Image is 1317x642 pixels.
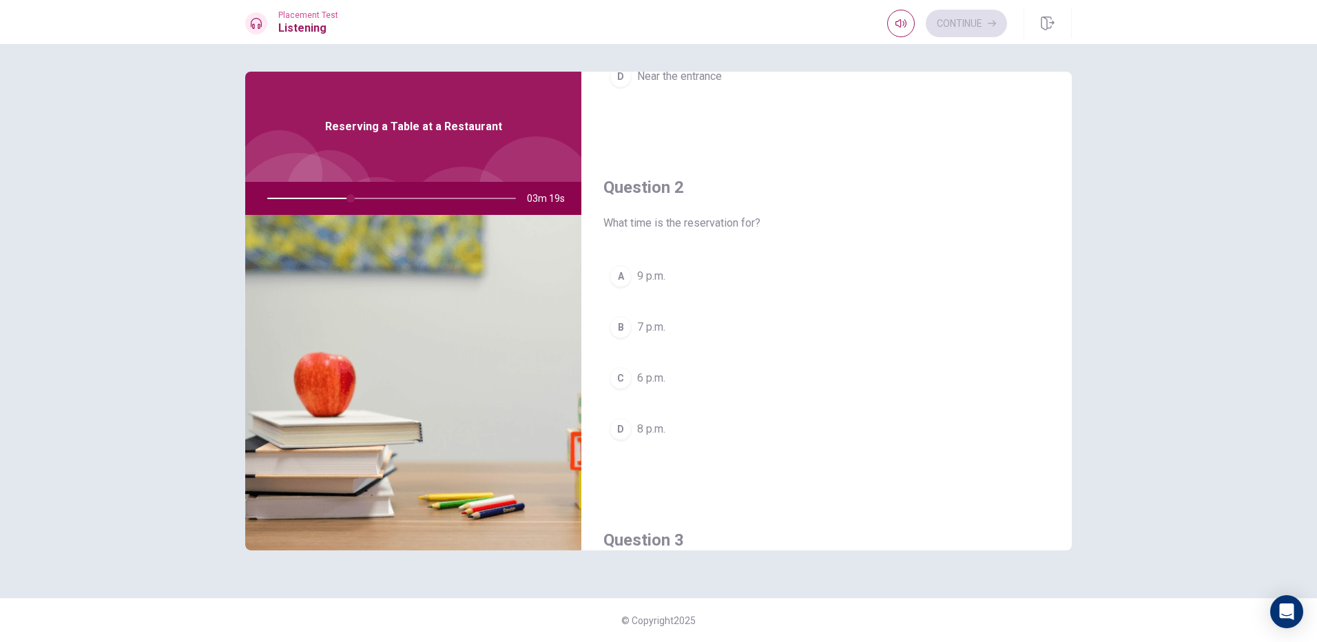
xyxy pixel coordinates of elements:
button: B7 p.m. [603,310,1050,344]
span: 03m 19s [527,182,576,215]
h4: Question 2 [603,176,1050,198]
h4: Question 3 [603,529,1050,551]
span: What time is the reservation for? [603,215,1050,231]
span: © Copyright 2025 [621,615,696,626]
div: C [610,367,632,389]
span: 8 p.m. [637,421,665,437]
div: Open Intercom Messenger [1270,595,1303,628]
div: B [610,316,632,338]
div: D [610,418,632,440]
span: 9 p.m. [637,268,665,284]
span: Reserving a Table at a Restaurant [325,118,502,135]
div: A [610,265,632,287]
span: 7 p.m. [637,319,665,335]
button: C6 p.m. [603,361,1050,395]
span: Placement Test [278,10,338,20]
button: D8 p.m. [603,412,1050,446]
button: A9 p.m. [603,259,1050,293]
span: Near the entrance [637,68,722,85]
div: D [610,65,632,87]
h1: Listening [278,20,338,37]
button: DNear the entrance [603,59,1050,94]
img: Reserving a Table at a Restaurant [245,215,581,550]
span: 6 p.m. [637,370,665,386]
